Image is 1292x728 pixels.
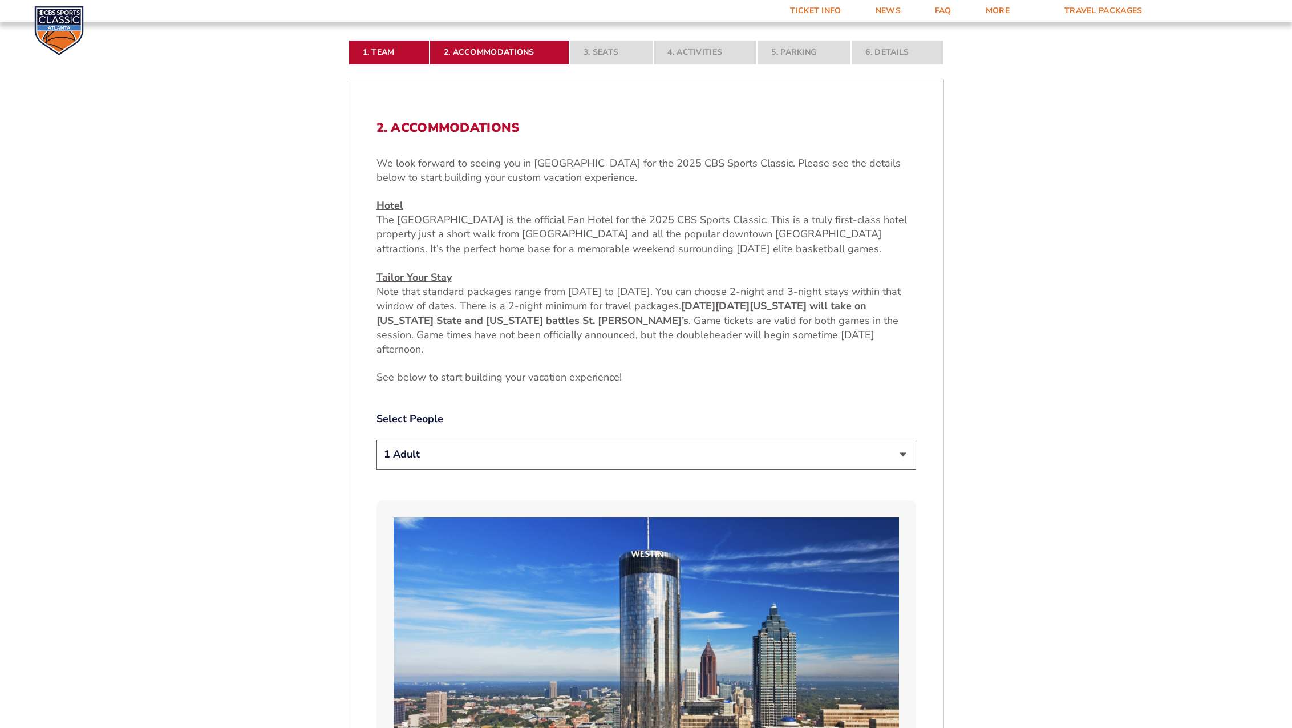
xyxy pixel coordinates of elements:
[376,199,403,212] u: Hotel
[376,314,898,356] span: . Game tickets are valid for both games in the session. Game times have not been officially annou...
[575,370,622,384] span: xperience!
[376,270,452,284] u: Tailor Your Stay
[376,156,916,185] p: We look forward to seeing you in [GEOGRAPHIC_DATA] for the 2025 CBS Sports Classic. Please see th...
[376,412,916,426] label: Select People
[349,40,430,65] a: 1. Team
[681,299,750,313] strong: [DATE][DATE]
[376,120,916,135] h2: 2. Accommodations
[34,6,84,55] img: CBS Sports Classic
[376,213,907,255] span: The [GEOGRAPHIC_DATA] is the official Fan Hotel for the 2025 CBS Sports Classic. This is a truly ...
[376,299,866,327] strong: [US_STATE] will take on [US_STATE] State and [US_STATE] battles St. [PERSON_NAME]’s
[376,370,916,385] p: See below to start building your vacation e
[376,285,901,313] span: Note that standard packages range from [DATE] to [DATE]. You can choose 2-night and 3-night stays...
